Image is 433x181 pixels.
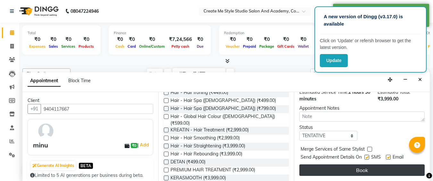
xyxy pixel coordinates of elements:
[171,113,284,127] span: Hair - Global Hair Colour ([DEMOGRAPHIC_DATA]) (₹599.00)
[320,54,348,67] button: Update
[47,44,60,49] span: Sales
[171,143,245,151] span: Hair - Hair Straightening (₹3,999.00)
[170,44,191,49] span: Petty cash
[166,36,195,43] div: ₹7,24,566
[241,44,258,49] span: Prepaid
[393,154,404,162] span: Email
[310,69,366,79] input: Search Appointment
[28,36,47,43] div: ₹0
[171,135,240,143] span: Hair - Hair Smoothing (₹2,999.00)
[191,69,223,79] input: 2025-09-04
[171,151,242,159] span: Hair - Hair Rebounding (₹3,999.00)
[79,163,93,169] span: BETA
[28,44,47,49] span: Expenses
[178,71,191,76] span: Thu
[258,36,276,43] div: ₹0
[195,44,205,49] span: Due
[68,78,91,83] span: Block Time
[224,36,241,43] div: ₹0
[296,36,310,43] div: ₹0
[299,124,357,131] div: Status
[114,44,126,49] span: Cash
[30,172,151,179] div: Limited to 5 AI generations per business during beta.
[60,44,77,49] span: Services
[415,75,425,85] button: Close
[171,89,228,97] span: Hair - Hair Ironing (₹449.00)
[28,97,153,104] div: Client
[378,89,410,95] span: Estimated Total:
[77,44,96,49] span: Products
[137,44,166,49] span: Online/Custom
[147,69,163,79] span: Today
[171,127,249,135] span: KREATIN - Hair Treatment (₹2,999.00)
[301,146,365,154] span: Merge Services of Same Stylist
[320,37,421,51] p: Click on ‘Update’ or refersh browser to get the latest version.
[195,36,206,43] div: ₹0
[28,104,41,114] button: +91
[171,159,205,167] span: DETAN (₹499.00)
[378,96,398,102] span: ₹3,999.00
[299,89,348,95] span: Estimated Service Time:
[126,44,137,49] span: Card
[258,44,276,49] span: Package
[224,30,310,36] div: Redemption
[71,2,99,20] b: 08047224946
[131,143,137,148] span: ₹0
[137,36,166,43] div: ₹0
[276,44,296,49] span: Gift Cards
[60,36,77,43] div: ₹0
[171,105,276,113] span: Hair - Hair Spa ([DEMOGRAPHIC_DATA]) (₹799.00)
[299,164,425,176] button: Book
[31,161,76,170] button: Generate AI Insights
[16,2,60,20] img: logo
[114,30,206,36] div: Finance
[299,105,425,112] div: Appointment Notes
[28,75,61,87] span: Appointment
[276,36,296,43] div: ₹0
[27,71,49,76] span: Filter Stylist
[171,97,276,105] span: Hair - Hair Spa ([DEMOGRAPHIC_DATA]) (₹499.00)
[139,141,150,149] a: Add
[137,141,150,149] span: |
[77,36,96,43] div: ₹0
[28,30,96,36] div: Total
[241,36,258,43] div: ₹0
[301,154,362,162] span: Send Appointment Details On
[371,154,381,162] span: SMS
[47,36,60,43] div: ₹0
[41,104,153,114] input: Search by Name/Mobile/Email/Code
[114,36,126,43] div: ₹0
[171,167,255,175] span: PREMIUM HAIR TREATMENT (₹2,999.00)
[33,140,48,150] div: minu
[224,44,241,49] span: Voucher
[37,122,55,140] img: avatar
[126,36,137,43] div: ₹0
[296,44,310,49] span: Wallet
[324,13,417,28] p: A new version of Dingg (v3.17.0) is available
